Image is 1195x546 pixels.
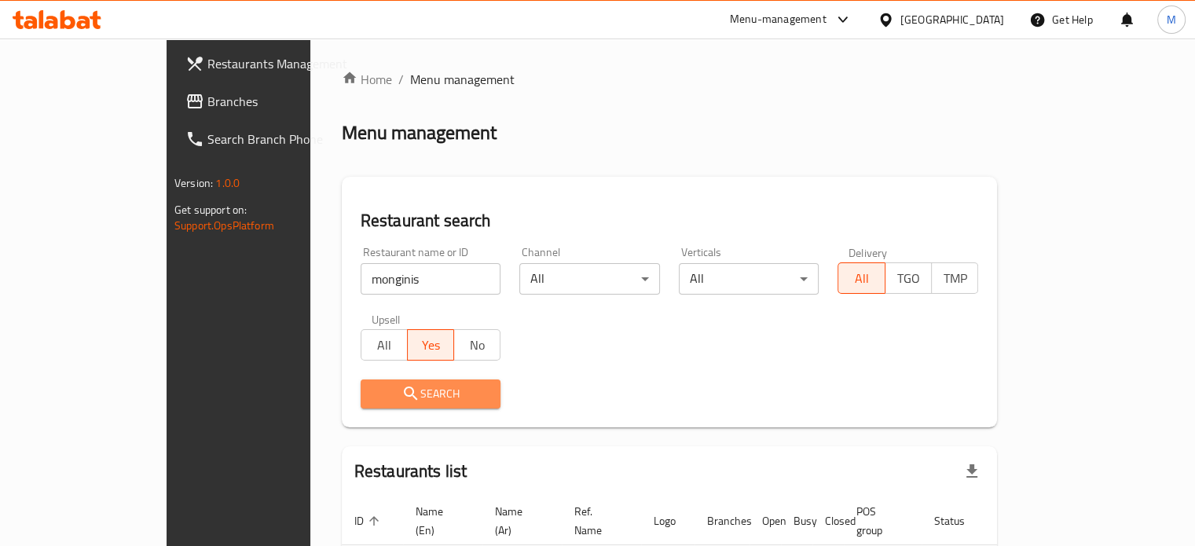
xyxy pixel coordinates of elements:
[361,263,501,295] input: Search for restaurant name or ID..
[342,70,392,89] a: Home
[174,173,213,193] span: Version:
[173,120,366,158] a: Search Branch Phone
[361,209,978,233] h2: Restaurant search
[174,200,247,220] span: Get support on:
[342,120,497,145] h2: Menu management
[373,384,489,404] span: Search
[1167,11,1176,28] span: M
[781,497,812,545] th: Busy
[641,497,695,545] th: Logo
[215,173,240,193] span: 1.0.0
[354,460,467,483] h2: Restaurants list
[495,502,543,540] span: Name (Ar)
[931,262,978,294] button: TMP
[342,70,997,89] nav: breadcrumb
[934,511,985,530] span: Status
[519,263,660,295] div: All
[885,262,932,294] button: TGO
[372,313,401,324] label: Upsell
[750,497,781,545] th: Open
[574,502,622,540] span: Ref. Name
[812,497,844,545] th: Closed
[207,92,354,111] span: Branches
[730,10,827,29] div: Menu-management
[368,334,401,357] span: All
[207,130,354,148] span: Search Branch Phone
[838,262,885,294] button: All
[174,215,274,236] a: Support.OpsPlatform
[849,247,888,258] label: Delivery
[679,263,819,295] div: All
[845,267,878,290] span: All
[416,502,464,540] span: Name (En)
[207,54,354,73] span: Restaurants Management
[361,379,501,409] button: Search
[398,70,404,89] li: /
[856,502,903,540] span: POS group
[900,11,1004,28] div: [GEOGRAPHIC_DATA]
[173,45,366,82] a: Restaurants Management
[410,70,515,89] span: Menu management
[460,334,494,357] span: No
[361,329,408,361] button: All
[695,497,750,545] th: Branches
[453,329,500,361] button: No
[407,329,454,361] button: Yes
[414,334,448,357] span: Yes
[354,511,384,530] span: ID
[938,267,972,290] span: TMP
[892,267,926,290] span: TGO
[173,82,366,120] a: Branches
[953,453,991,490] div: Export file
